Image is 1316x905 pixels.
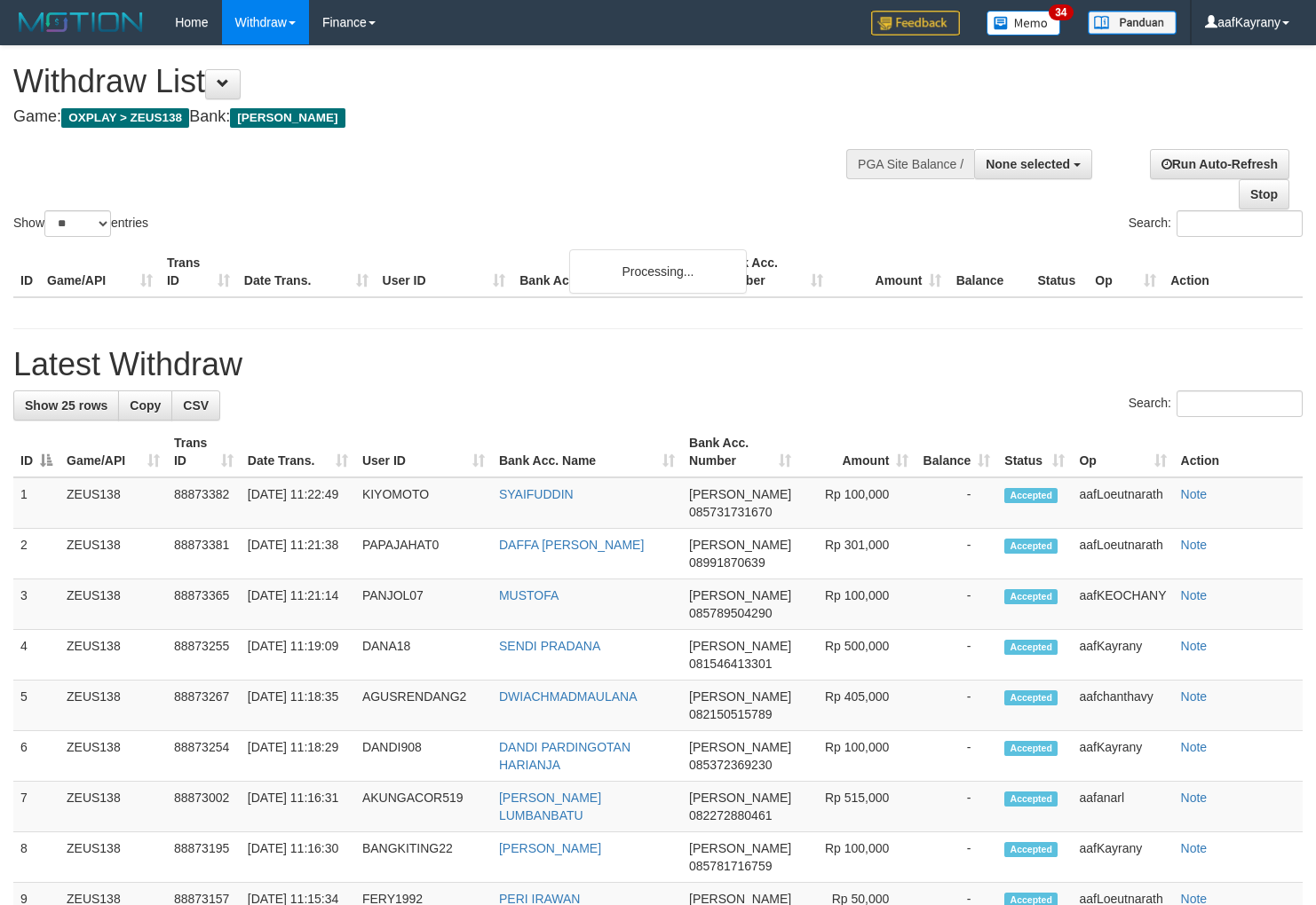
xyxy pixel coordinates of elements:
th: Status [1030,247,1088,297]
a: Note [1181,639,1208,653]
td: Rp 100,000 [798,477,916,529]
td: [DATE] 11:22:49 [241,477,355,529]
th: Date Trans.: activate to sort column ascending [241,427,355,477]
div: PGA Site Balance / [846,149,974,179]
td: ZEUS138 [59,782,167,832]
td: Rp 100,000 [798,832,916,883]
span: None selected [986,157,1070,171]
label: Search: [1129,210,1303,237]
td: aafLoeutnarath [1072,477,1173,529]
button: None selected [974,149,1092,179]
img: MOTION_logo.png [13,9,148,35]
td: aafanarl [1072,782,1173,832]
a: CSV [171,390,220,421]
td: 5 [13,681,59,731]
td: Rp 405,000 [798,681,916,731]
td: 88873381 [167,529,241,579]
h1: Latest Withdraw [13,347,1303,382]
span: Accepted [1004,791,1058,807]
th: Amount: activate to sort column ascending [798,427,916,477]
span: Copy 085372369230 to clipboard [689,758,772,772]
td: - [916,832,997,883]
td: 88873255 [167,630,241,681]
td: ZEUS138 [59,579,167,630]
th: Bank Acc. Name [512,247,710,297]
td: - [916,529,997,579]
td: [DATE] 11:18:29 [241,731,355,782]
th: Trans ID [160,247,237,297]
td: Rp 100,000 [798,579,916,630]
td: 88873195 [167,832,241,883]
td: ZEUS138 [59,477,167,529]
span: Copy [130,398,161,413]
span: [PERSON_NAME] [689,791,791,805]
td: DANA18 [355,630,492,681]
a: Copy [118,390,172,421]
td: - [916,579,997,630]
td: 88873254 [167,731,241,782]
img: Feedback.jpg [871,11,960,35]
span: Accepted [1004,640,1058,655]
a: Show 25 rows [13,390,119,421]
a: [PERSON_NAME] LUMBANBATU [499,791,601,822]
td: Rp 500,000 [798,630,916,681]
a: [PERSON_NAME] [499,841,601,855]
img: panduan.png [1088,11,1177,35]
span: OXPLAY > ZEUS138 [61,108,189,128]
a: DAFFA [PERSON_NAME] [499,538,644,552]
span: [PERSON_NAME] [689,538,791,552]
td: BANGKITING22 [355,832,492,883]
td: [DATE] 11:19:09 [241,630,355,681]
a: Note [1181,841,1208,855]
th: Action [1163,247,1303,297]
td: - [916,782,997,832]
span: Copy 082150515789 to clipboard [689,707,772,721]
td: aafchanthavy [1072,681,1173,731]
a: Note [1181,791,1208,805]
span: [PERSON_NAME] [689,588,791,602]
th: Op: activate to sort column ascending [1072,427,1173,477]
td: PAPAJAHAT0 [355,529,492,579]
span: Copy 081546413301 to clipboard [689,657,772,671]
span: CSV [183,398,209,413]
span: [PERSON_NAME] [689,689,791,704]
span: [PERSON_NAME] [689,740,791,754]
input: Search: [1177,390,1303,417]
label: Show entries [13,210,148,237]
span: Accepted [1004,741,1058,756]
div: Processing... [569,249,747,294]
td: 88873382 [167,477,241,529]
td: - [916,630,997,681]
td: 1 [13,477,59,529]
a: SYAIFUDDIN [499,487,574,501]
td: [DATE] 11:21:38 [241,529,355,579]
h1: Withdraw List [13,64,860,99]
td: AGUSRENDANG2 [355,681,492,731]
td: ZEUS138 [59,630,167,681]
a: DANDI PARDINGOTAN HARIANJA [499,740,630,772]
td: AKUNGACOR519 [355,782,492,832]
td: [DATE] 11:21:14 [241,579,355,630]
td: ZEUS138 [59,731,167,782]
td: Rp 301,000 [798,529,916,579]
td: ZEUS138 [59,529,167,579]
span: Copy 085781716759 to clipboard [689,859,772,873]
a: Note [1181,538,1208,552]
td: 3 [13,579,59,630]
td: KIYOMOTO [355,477,492,529]
td: PANJOL07 [355,579,492,630]
td: Rp 100,000 [798,731,916,782]
a: SENDI PRADANA [499,639,600,653]
td: [DATE] 11:16:31 [241,782,355,832]
td: 6 [13,731,59,782]
td: aafLoeutnarath [1072,529,1173,579]
th: Action [1174,427,1303,477]
td: - [916,731,997,782]
span: Show 25 rows [25,398,107,413]
th: Date Trans. [237,247,376,297]
th: Game/API: activate to sort column ascending [59,427,167,477]
span: [PERSON_NAME] [689,639,791,653]
th: Bank Acc. Name: activate to sort column ascending [492,427,682,477]
a: Note [1181,588,1208,602]
span: Copy 085731731670 to clipboard [689,505,772,519]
